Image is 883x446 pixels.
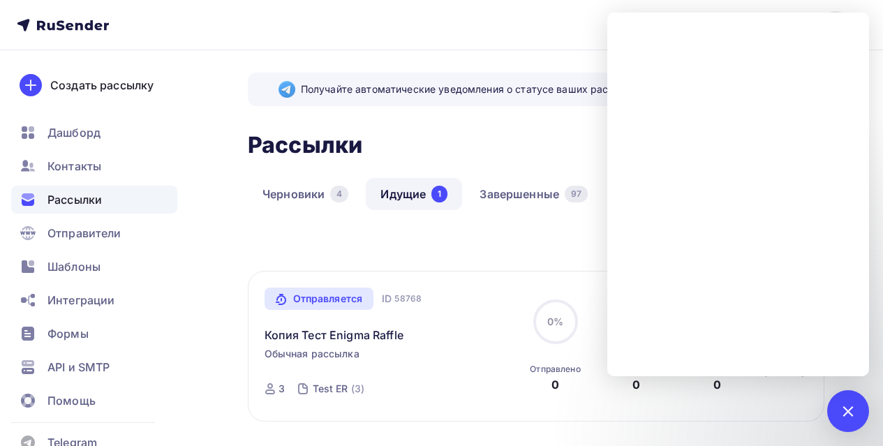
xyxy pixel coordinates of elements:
a: Отправляется [265,288,374,310]
span: Отправители [47,225,121,241]
a: Рассылки [11,186,177,214]
span: 0% [547,315,563,327]
span: Дашборд [47,124,101,141]
span: Контакты [47,158,101,174]
span: Обычная рассылка [265,347,359,361]
a: [EMAIL_ADDRESS][DOMAIN_NAME] [642,11,866,39]
div: 3 [279,382,285,396]
span: 58768 [394,292,422,306]
div: 0 [632,376,640,393]
a: Отправители [11,219,177,247]
span: Рассылки [47,191,102,208]
a: Дашборд [11,119,177,147]
div: 0 [551,376,559,393]
div: Test ER [313,382,348,396]
span: Интеграции [47,292,114,309]
div: Создать рассылку [50,77,154,94]
span: API и SMTP [47,359,110,376]
div: 0 [713,376,721,393]
div: (3) [351,382,364,396]
img: Telegram [279,81,295,98]
div: 4 [330,186,348,202]
span: Помощь [47,392,96,409]
span: Получайте автоматические уведомления о статусе ваших рассылок прямо в Telegram. [301,82,794,96]
div: Отправлено [530,364,580,375]
a: Шаблоны [11,253,177,281]
h2: Рассылки [248,131,362,159]
a: Контакты [11,152,177,180]
a: Test ER (3) [311,378,366,400]
a: Формы [11,320,177,348]
span: Шаблоны [47,258,101,275]
div: 97 [565,186,588,202]
span: ID [382,292,392,306]
a: Черновики4 [248,178,363,210]
span: Формы [47,325,89,342]
a: Идущие1 [366,178,462,210]
a: Копия Тест Enigma Raffle [265,327,403,343]
div: 1 [431,186,447,202]
a: Завершенные97 [465,178,602,210]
